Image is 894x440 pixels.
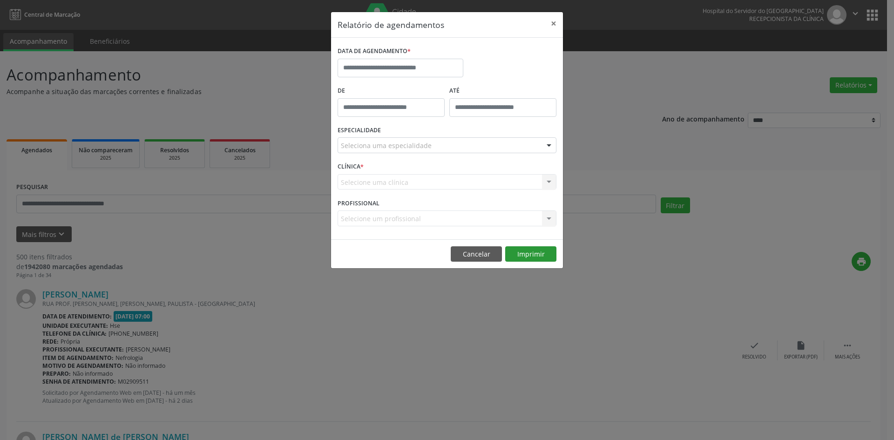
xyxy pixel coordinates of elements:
button: Close [544,12,563,35]
label: ESPECIALIDADE [338,123,381,138]
button: Imprimir [505,246,556,262]
label: ATÉ [449,84,556,98]
label: PROFISSIONAL [338,196,379,210]
label: De [338,84,445,98]
h5: Relatório de agendamentos [338,19,444,31]
button: Cancelar [451,246,502,262]
span: Seleciona uma especialidade [341,141,432,150]
label: CLÍNICA [338,160,364,174]
label: DATA DE AGENDAMENTO [338,44,411,59]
